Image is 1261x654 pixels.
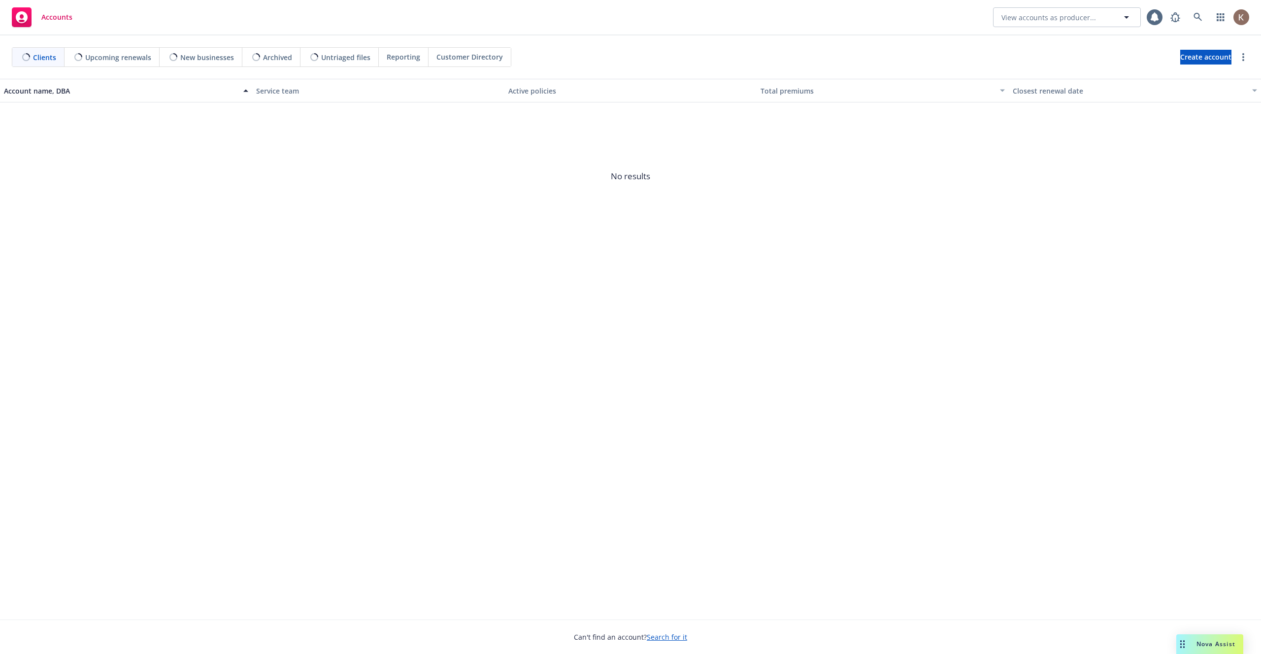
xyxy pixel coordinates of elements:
[387,52,420,62] span: Reporting
[757,79,1009,102] button: Total premiums
[41,13,72,21] span: Accounts
[1196,640,1235,648] span: Nova Assist
[180,52,234,63] span: New businesses
[4,86,237,96] div: Account name, DBA
[574,632,687,642] span: Can't find an account?
[33,52,56,63] span: Clients
[1176,634,1189,654] div: Drag to move
[1176,634,1243,654] button: Nova Assist
[1211,7,1230,27] a: Switch app
[508,86,753,96] div: Active policies
[252,79,504,102] button: Service team
[1013,86,1246,96] div: Closest renewal date
[1009,79,1261,102] button: Closest renewal date
[647,632,687,642] a: Search for it
[256,86,500,96] div: Service team
[321,52,370,63] span: Untriaged files
[1001,12,1096,23] span: View accounts as producer...
[8,3,76,31] a: Accounts
[761,86,994,96] div: Total premiums
[85,52,151,63] span: Upcoming renewals
[1165,7,1185,27] a: Report a Bug
[1188,7,1208,27] a: Search
[263,52,292,63] span: Archived
[1233,9,1249,25] img: photo
[504,79,757,102] button: Active policies
[1180,50,1231,65] a: Create account
[436,52,503,62] span: Customer Directory
[1180,48,1231,66] span: Create account
[1237,51,1249,63] a: more
[993,7,1141,27] button: View accounts as producer...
